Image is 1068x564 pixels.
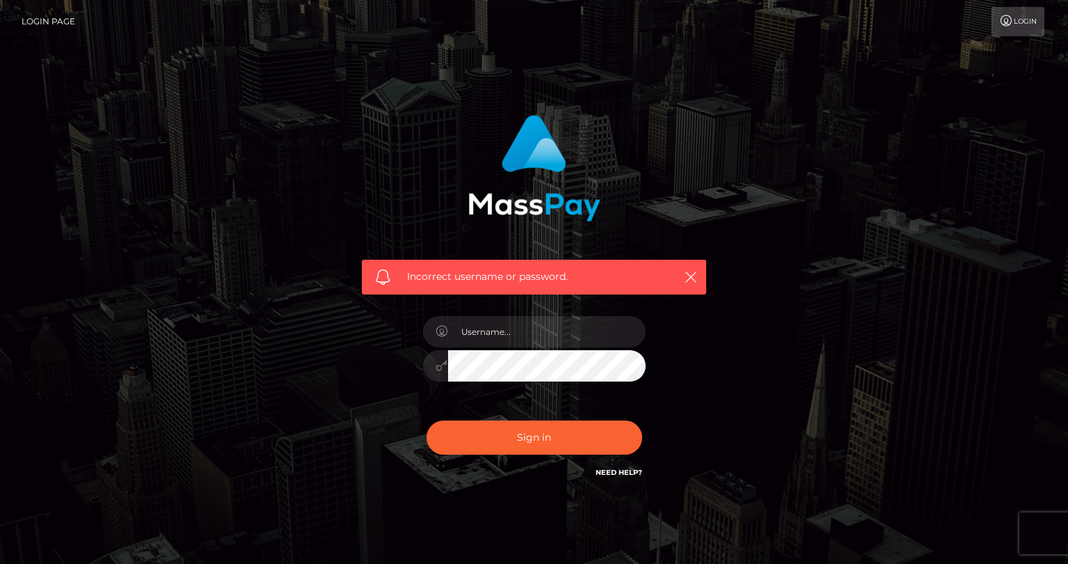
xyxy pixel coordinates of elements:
a: Login Page [22,7,75,36]
button: Sign in [427,421,642,455]
span: Incorrect username or password. [407,269,661,284]
img: MassPay Login [468,115,600,221]
a: Login [991,7,1044,36]
input: Username... [448,316,646,347]
a: Need Help? [596,468,642,477]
